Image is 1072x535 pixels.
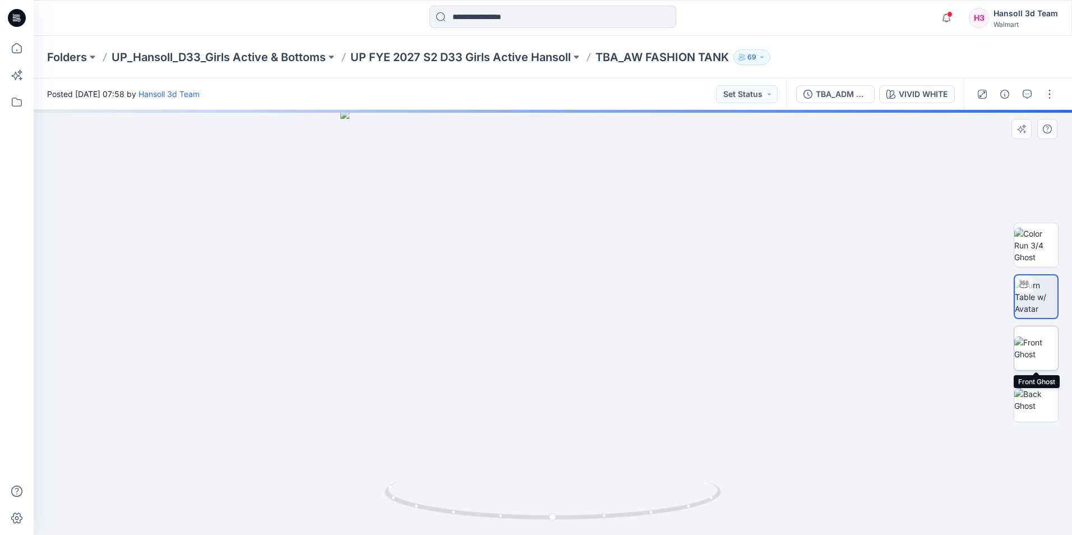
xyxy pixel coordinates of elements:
[138,89,200,99] a: Hansoll 3d Team
[879,85,955,103] button: VIVID WHITE
[994,20,1058,29] div: Walmart
[816,88,867,100] div: TBA_ADM FC_ AW FASHION TANK
[899,88,948,100] div: VIVID WHITE
[595,49,729,65] p: TBA_AW FASHION TANK
[112,49,326,65] a: UP_Hansoll_D33_Girls Active & Bottoms
[996,85,1014,103] button: Details
[796,85,875,103] button: TBA_ADM FC_ AW FASHION TANK
[1015,279,1057,315] img: Turn Table w/ Avatar
[1014,228,1058,263] img: Color Run 3/4 Ghost
[747,51,756,63] p: 69
[994,7,1058,20] div: Hansoll 3d Team
[969,8,989,28] div: H3
[1014,336,1058,360] img: Front Ghost
[47,49,87,65] a: Folders
[1014,388,1058,412] img: Back Ghost
[47,88,200,100] span: Posted [DATE] 07:58 by
[733,49,770,65] button: 69
[350,49,571,65] a: UP FYE 2027 S2 D33 Girls Active Hansoll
